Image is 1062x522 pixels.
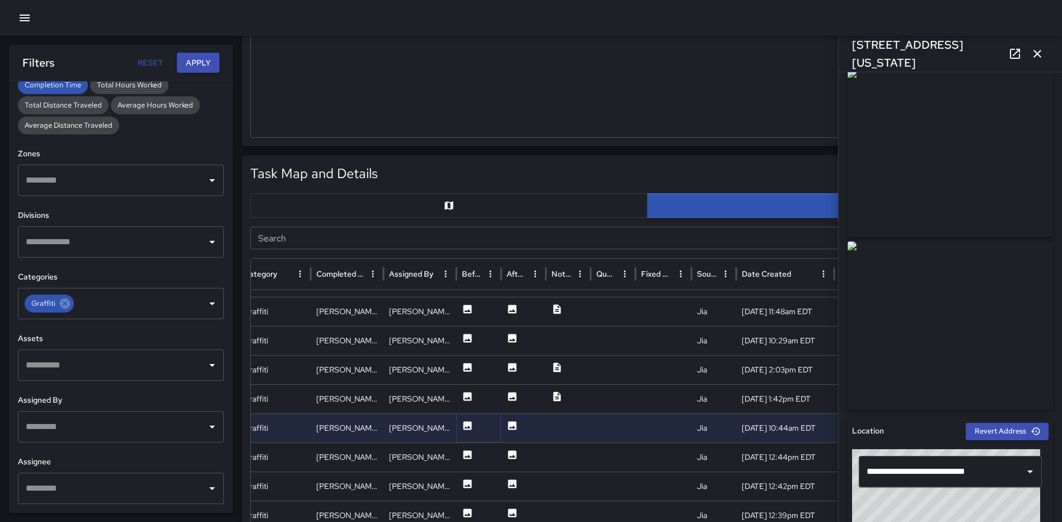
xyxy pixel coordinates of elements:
button: Open [204,357,220,373]
span: Completion Time [18,80,88,91]
div: Ruben Lechuga [383,355,456,384]
button: Open [204,481,220,496]
span: Average Hours Worked [111,100,200,111]
div: Category [244,269,277,279]
div: Jia [691,442,736,472]
button: Open [204,296,220,311]
button: Date Created column menu [816,266,831,282]
div: Graffiti [238,442,311,472]
div: 9/9/2025, 11:48am EDT [736,297,834,326]
div: Graffiti [238,413,311,442]
div: Ruben Lechuga [383,472,456,501]
div: Andre Smith [311,355,383,384]
button: Assigned By column menu [438,266,453,282]
h6: Assignee [18,456,224,468]
div: Jia [691,355,736,384]
h6: Zones [18,148,224,160]
div: 9/24/2025, 1:49pm EDT [834,384,932,413]
div: Average Hours Worked [111,96,200,114]
div: After Photo [507,269,526,279]
div: Notes [551,269,571,279]
button: Quantity column menu [617,266,633,282]
div: 9/23/2025, 3:15pm EDT [834,413,932,442]
div: 9/23/2025, 12:44pm EDT [736,442,834,472]
span: Total Hours Worked [90,80,169,91]
div: Graffiti [238,297,311,326]
button: Category column menu [292,266,308,282]
div: 9/24/2025, 1:42pm EDT [736,384,834,413]
div: Waverly Phillips [311,413,383,442]
div: Date Created [742,269,791,279]
div: 9/23/2025, 12:42pm EDT [736,472,834,501]
button: Notes column menu [572,266,588,282]
div: Total Distance Traveled [18,96,109,114]
div: Completion Time [18,76,88,94]
div: Total Hours Worked [90,76,169,94]
div: 9/26/2025, 9:44am EDT [834,355,932,384]
div: Romario Bramwell [311,384,383,413]
div: Ruben Lechuga [383,442,456,472]
div: Quantity [596,269,616,279]
button: Before Photo column menu [483,266,498,282]
h6: Categories [18,271,224,283]
div: Ruben Lechuga [383,297,456,326]
button: Open [204,419,220,435]
div: 9/22/2025, 10:44am EDT [736,413,834,442]
div: 9/26/2025, 10:51am EDT [834,297,932,326]
div: Before Photo [462,269,481,279]
div: Graffiti [25,295,74,313]
h6: Divisions [18,209,224,222]
div: 9/23/2025, 12:43pm EDT [834,472,932,501]
span: Average Distance Traveled [18,120,119,131]
div: Romario Bramwell [383,384,456,413]
svg: Map [443,200,455,211]
div: Jia [691,472,736,501]
div: Andre Smith [311,297,383,326]
button: Fixed Asset column menu [673,266,689,282]
div: Fixed Asset [641,269,672,279]
div: Source [697,269,717,279]
div: 9/26/2025, 10:08am EDT [834,326,932,355]
h5: Task Map and Details [250,165,378,183]
button: Apply [177,53,219,73]
button: Table [647,193,1045,218]
h6: Assigned By [18,394,224,407]
div: Andre Smith [311,326,383,355]
button: Source column menu [718,266,733,282]
span: Graffiti [25,298,62,309]
div: 9/21/2025, 10:29am EDT [736,326,834,355]
div: Jia [691,326,736,355]
div: Average Distance Traveled [18,116,119,134]
span: Total Distance Traveled [18,100,109,111]
h6: Filters [22,54,54,72]
div: Ruben Lechuga [311,472,383,501]
button: Map [250,193,648,218]
div: Graffiti [238,472,311,501]
div: Graffiti [238,384,311,413]
div: 9/12/2025, 2:03pm EDT [736,355,834,384]
div: Ruben Lechuga [383,413,456,442]
div: Graffiti [238,355,311,384]
button: Reset [132,53,168,73]
div: Jia [691,297,736,326]
div: Jia [691,384,736,413]
button: Completed By column menu [365,266,381,282]
div: Completed By [316,269,364,279]
button: After Photo column menu [527,266,543,282]
div: 9/23/2025, 12:45pm EDT [834,442,932,472]
div: Ruben Lechuga [383,326,456,355]
button: Open [204,234,220,250]
h6: Assets [18,333,224,345]
div: Graffiti [238,326,311,355]
div: Assigned By [389,269,433,279]
div: Ruben Lechuga [311,442,383,472]
button: Open [204,173,220,188]
div: Jia [691,413,736,442]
